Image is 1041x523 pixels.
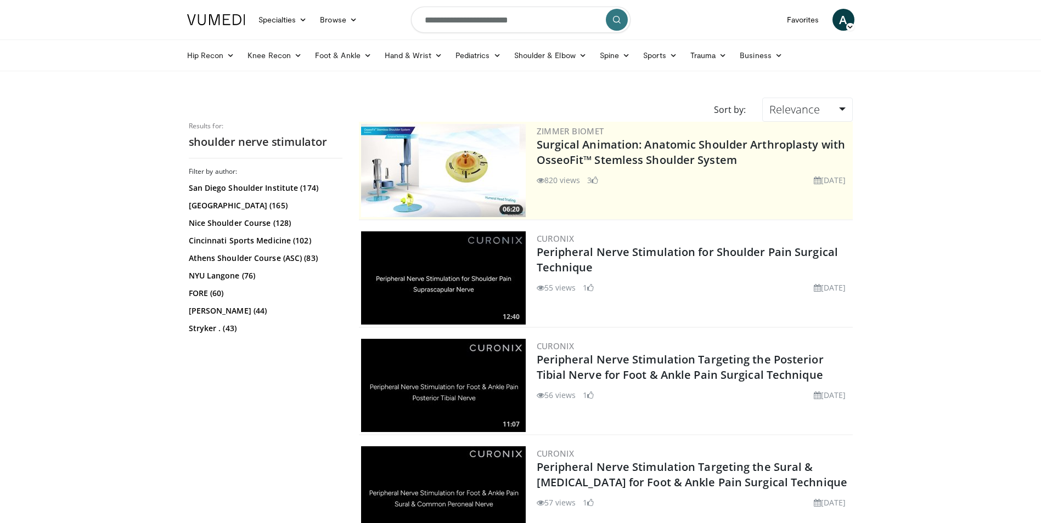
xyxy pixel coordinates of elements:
p: Results for: [189,122,342,130]
li: 820 views [537,174,581,186]
span: Relevance [769,102,820,117]
a: Peripheral Nerve Stimulation Targeting the Posterior Tibial Nerve for Foot & Ankle Pain Surgical ... [537,352,824,382]
a: Surgical Animation: Anatomic Shoulder Arthroplasty with OsseoFit™ Stemless Shoulder System [537,137,846,167]
a: Curonix [537,448,575,459]
img: VuMedi Logo [187,14,245,25]
a: 11:07 [361,339,526,432]
a: Foot & Ankle [308,44,378,66]
a: 06:20 [361,124,526,217]
h3: Filter by author: [189,167,342,176]
li: [DATE] [814,497,846,508]
a: Specialties [252,9,314,31]
a: NYU Langone (76) [189,270,340,281]
img: 997914f1-2438-46d3-bb0a-766a8c5fd9ba.300x170_q85_crop-smart_upscale.jpg [361,339,526,432]
a: A [832,9,854,31]
a: Browse [313,9,364,31]
li: 56 views [537,389,576,401]
a: San Diego Shoulder Institute (174) [189,183,340,194]
li: [DATE] [814,174,846,186]
a: Athens Shoulder Course (ASC) (83) [189,253,340,264]
a: [GEOGRAPHIC_DATA] (165) [189,200,340,211]
a: Pediatrics [449,44,508,66]
li: 3 [587,174,598,186]
li: 1 [583,497,594,508]
span: 11:07 [499,419,523,429]
span: 12:40 [499,312,523,322]
li: [DATE] [814,389,846,401]
a: Nice Shoulder Course (128) [189,218,340,229]
a: Shoulder & Elbow [508,44,593,66]
a: Curonix [537,233,575,244]
div: Sort by: [706,98,754,122]
a: Stryker . (43) [189,323,340,334]
a: Trauma [684,44,734,66]
li: 57 views [537,497,576,508]
h2: shoulder nerve stimulator [189,135,342,149]
span: 06:20 [499,204,523,214]
a: Relevance [762,98,852,122]
a: Sports [637,44,684,66]
a: [PERSON_NAME] (44) [189,305,340,316]
li: 1 [583,282,594,293]
a: Spine [593,44,637,66]
li: 55 views [537,282,576,293]
a: Hand & Wrist [378,44,449,66]
a: Curonix [537,340,575,351]
img: 84e7f812-2061-4fff-86f6-cdff29f66ef4.300x170_q85_crop-smart_upscale.jpg [361,124,526,217]
input: Search topics, interventions [411,7,631,33]
a: Hip Recon [181,44,241,66]
a: Peripheral Nerve Stimulation for Shoulder Pain Surgical Technique [537,245,839,275]
li: [DATE] [814,282,846,293]
a: FORE (60) [189,288,340,299]
a: Zimmer Biomet [537,126,604,137]
a: 12:40 [361,231,526,325]
a: Business [733,44,789,66]
li: 1 [583,389,594,401]
img: e3bdd152-f5ff-439a-bfcf-d8989886bdb1.300x170_q85_crop-smart_upscale.jpg [361,231,526,325]
a: Cincinnati Sports Medicine (102) [189,235,340,246]
a: Knee Recon [241,44,308,66]
a: Peripheral Nerve Stimulation Targeting the Sural & [MEDICAL_DATA] for Foot & Ankle Pain Surgical ... [537,459,848,490]
a: Favorites [780,9,826,31]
